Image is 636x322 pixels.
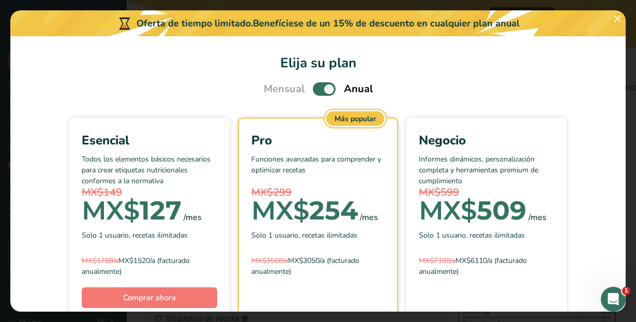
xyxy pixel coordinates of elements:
span: 1 [622,287,630,295]
span: Solo 1 usuario, recetas ilimitadas [419,230,525,241]
div: /mes [528,211,547,224]
iframe: Intercom live chat [601,287,626,312]
span: MX$ [419,195,477,226]
span: Anual [344,81,373,97]
div: /mes [184,211,202,224]
div: MX$299 [251,185,385,200]
div: /mes [360,211,378,224]
p: Funciones avanzadas para comprender y optimizar recetas [251,154,385,185]
div: Pro [251,131,385,150]
button: Comprar ahora [82,287,217,308]
h1: Elija su plan [23,53,613,73]
span: Mensual [264,81,305,97]
span: MX$ [251,195,309,226]
span: MX$ [82,195,140,226]
div: 127 [82,200,181,221]
div: Oferta de tiempo limitado. [10,10,626,36]
div: Negocio [419,131,554,150]
div: Esencial [82,131,217,150]
span: MX$1788/a [82,256,118,266]
span: Solo 1 usuario, recetas ilimitadas [82,230,188,241]
p: Todos los elementos básicos necesarios para crear etiquetas nutricionales conformes a la normativa [82,154,217,185]
span: MX$3588/a [251,256,288,266]
span: Solo 1 usuario, recetas ilimitadas [251,230,357,241]
div: MX$3050/a (facturado anualmente) [251,255,385,277]
div: 254 [251,200,358,221]
span: MX$7188/a [419,256,456,266]
div: MX$599 [419,185,554,200]
div: Más popular [326,111,384,126]
div: Benefíciese de un 15% de descuento en cualquier plan anual [253,17,520,31]
div: MX$1520/a (facturado anualmente) [82,255,217,277]
div: MX$6110/a (facturado anualmente) [419,255,554,277]
span: Comprar ahora [123,292,176,303]
p: Informes dinámicos, personalización completa y herramientas premium de cumplimiento [419,154,554,185]
div: 509 [419,200,526,221]
div: MX$149 [82,185,217,200]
